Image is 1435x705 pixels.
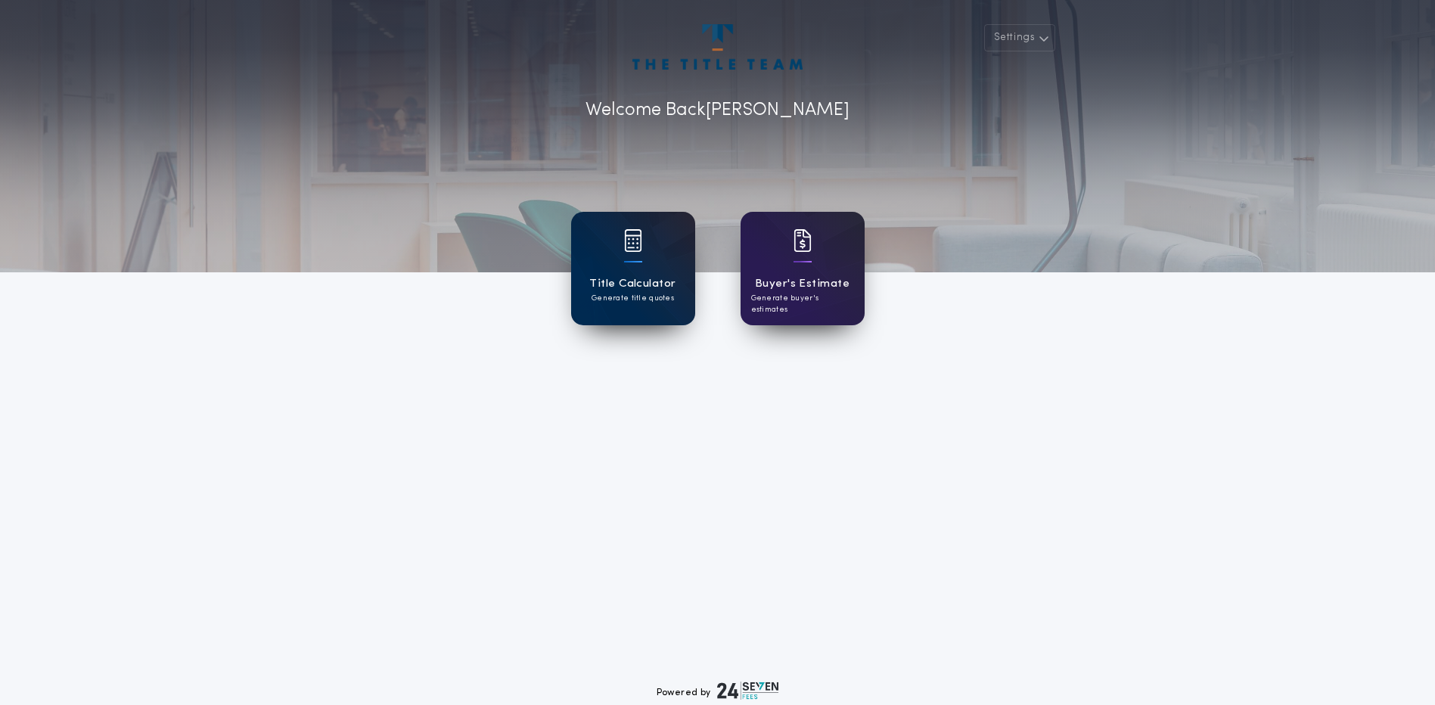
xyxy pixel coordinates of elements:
[984,24,1055,51] button: Settings
[794,229,812,252] img: card icon
[717,682,779,700] img: logo
[657,682,779,700] div: Powered by
[585,97,850,124] p: Welcome Back [PERSON_NAME]
[571,212,695,325] a: card iconTitle CalculatorGenerate title quotes
[751,293,854,315] p: Generate buyer's estimates
[755,275,850,293] h1: Buyer's Estimate
[589,275,676,293] h1: Title Calculator
[624,229,642,252] img: card icon
[741,212,865,325] a: card iconBuyer's EstimateGenerate buyer's estimates
[632,24,802,70] img: account-logo
[592,293,674,304] p: Generate title quotes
